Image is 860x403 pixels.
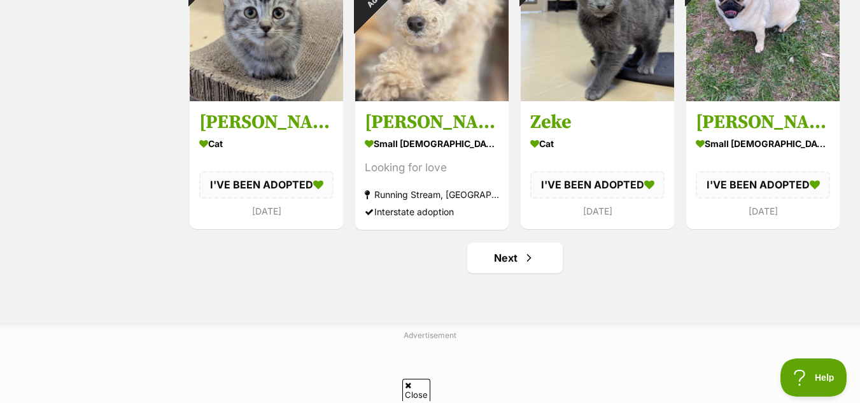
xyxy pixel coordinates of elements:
[530,202,665,220] div: [DATE]
[686,91,840,104] a: Adopted
[521,101,674,229] a: Zeke Cat I'VE BEEN ADOPTED [DATE] favourite
[402,379,430,401] span: Close
[188,243,841,273] nav: Pagination
[365,110,499,134] h3: [PERSON_NAME]
[530,110,665,134] h3: Zeke
[696,110,830,134] h3: [PERSON_NAME]
[467,243,563,273] a: Next page
[530,171,665,198] div: I'VE BEEN ADOPTED
[780,358,847,397] iframe: Help Scout Beacon - Open
[199,134,334,153] div: Cat
[530,134,665,153] div: Cat
[355,91,509,104] a: On HoldAdoption pending
[696,171,830,198] div: I'VE BEEN ADOPTED
[365,159,499,176] div: Looking for love
[696,134,830,153] div: small [DEMOGRAPHIC_DATA] Dog
[190,91,343,104] a: Adopted
[199,110,334,134] h3: [PERSON_NAME]
[686,101,840,229] a: [PERSON_NAME] small [DEMOGRAPHIC_DATA] Dog I'VE BEEN ADOPTED [DATE] favourite
[365,186,499,203] div: Running Stream, [GEOGRAPHIC_DATA]
[199,202,334,220] div: [DATE]
[521,91,674,104] a: Adopted
[696,202,830,220] div: [DATE]
[355,101,509,230] a: [PERSON_NAME] small [DEMOGRAPHIC_DATA] Dog Looking for love Running Stream, [GEOGRAPHIC_DATA] Int...
[190,101,343,229] a: [PERSON_NAME] Cat I'VE BEEN ADOPTED [DATE] favourite
[365,134,499,153] div: small [DEMOGRAPHIC_DATA] Dog
[365,203,499,220] div: Interstate adoption
[199,171,334,198] div: I'VE BEEN ADOPTED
